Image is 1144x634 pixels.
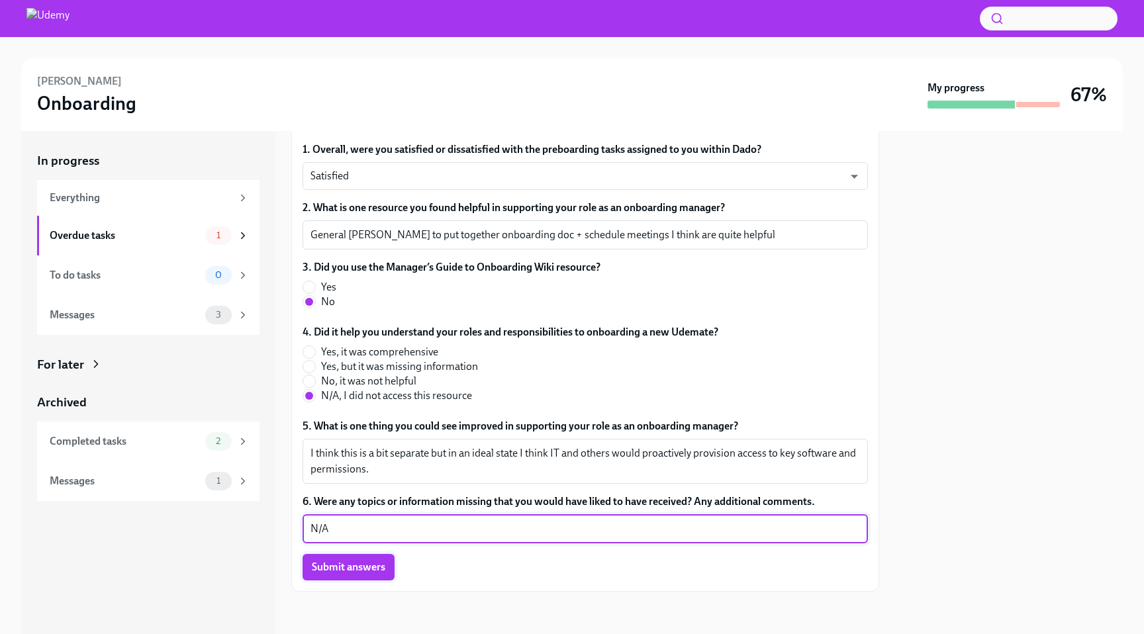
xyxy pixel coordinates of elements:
h3: 67% [1071,83,1107,107]
div: To do tasks [50,268,200,283]
img: Udemy [26,8,70,29]
a: Messages3 [37,295,260,335]
div: Messages [50,474,200,488]
label: 6. Were any topics or information missing that you would have liked to have received? Any additio... [303,494,868,509]
span: N/A, I did not access this resource [321,388,472,403]
label: 3. Did you use the Manager’s Guide to Onboarding Wiki resource? [303,260,600,275]
h3: Onboarding [37,91,136,115]
a: Overdue tasks1 [37,216,260,255]
a: Archived [37,394,260,411]
span: Submit answers [312,561,385,574]
label: 4. Did it help you understand your roles and responsibilities to onboarding a new Udemate? [303,325,718,340]
span: Yes, but it was missing information [321,359,478,374]
div: Everything [50,191,232,205]
span: No, it was not helpful [321,374,416,388]
a: Messages1 [37,461,260,501]
span: 3 [208,310,229,320]
a: In progress [37,152,260,169]
button: Submit answers [303,554,395,580]
strong: My progress [928,81,984,95]
span: Yes, it was comprehensive [321,345,438,359]
h6: [PERSON_NAME] [37,74,122,89]
a: For later [37,356,260,373]
div: Satisfied [303,162,868,190]
span: 2 [208,436,228,446]
span: 1 [209,230,228,240]
a: Everything [37,180,260,216]
label: 5. What is one thing you could see improved in supporting your role as an onboarding manager? [303,419,868,433]
span: 1 [209,476,228,486]
a: To do tasks0 [37,255,260,295]
span: 0 [207,270,230,280]
label: 1. Overall, were you satisfied or dissatisfied with the preboarding tasks assigned to you within ... [303,142,868,157]
textarea: General [PERSON_NAME] to put together onboarding doc + schedule meetings I think are quite helpful [310,227,860,243]
div: Overdue tasks [50,228,200,243]
div: Messages [50,308,200,322]
textarea: N/A [310,521,860,537]
textarea: I think this is a bit separate but in an ideal state I think IT and others would proactively prov... [310,445,860,477]
span: No [321,294,335,309]
label: 2. What is one resource you found helpful in supporting your role as an onboarding manager? [303,201,868,215]
div: For later [37,356,84,373]
span: Yes [321,280,336,294]
a: Completed tasks2 [37,422,260,461]
div: Completed tasks [50,434,200,449]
